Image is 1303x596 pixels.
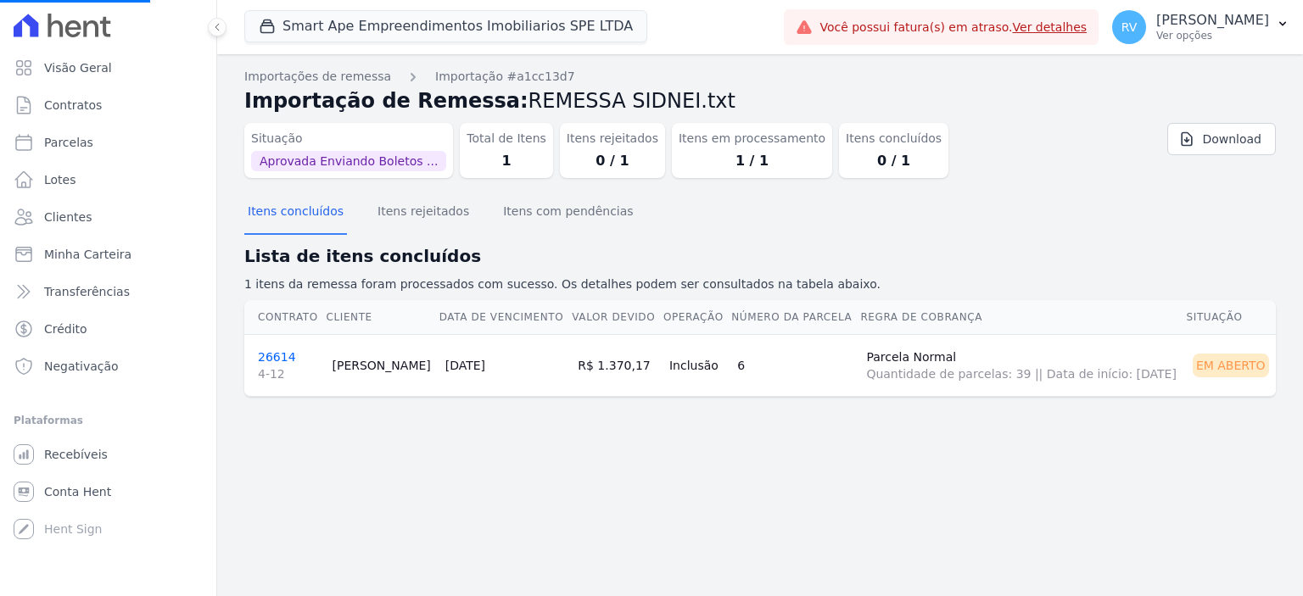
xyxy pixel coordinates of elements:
a: Importações de remessa [244,68,391,86]
a: Transferências [7,275,210,309]
span: Quantidade de parcelas: 39 || Data de início: [DATE] [866,365,1178,382]
dt: Itens rejeitados [567,130,658,148]
p: 1 itens da remessa foram processados com sucesso. Os detalhes podem ser consultados na tabela aba... [244,276,1276,293]
th: Data de Vencimento [439,300,572,335]
a: Importação #a1cc13d7 [435,68,575,86]
th: Regra de Cobrança [859,300,1185,335]
button: Smart Ape Empreendimentos Imobiliarios SPE LTDA [244,10,647,42]
span: Conta Hent [44,483,111,500]
span: Parcelas [44,134,93,151]
a: Visão Geral [7,51,210,85]
dd: 0 / 1 [846,151,942,171]
th: Operação [663,300,730,335]
a: Conta Hent [7,475,210,509]
span: Crédito [44,320,87,337]
td: [PERSON_NAME] [325,334,438,396]
a: Contratos [7,88,210,122]
td: 6 [730,334,859,396]
span: RV [1121,21,1138,33]
a: Minha Carteira [7,237,210,271]
span: Transferências [44,283,130,300]
span: Aprovada Enviando Boletos ... [251,151,446,171]
span: Lotes [44,171,76,188]
button: Itens rejeitados [374,191,473,235]
h2: Importação de Remessa: [244,86,1276,116]
span: Você possui fatura(s) em atraso. [819,19,1087,36]
div: Plataformas [14,410,203,431]
button: Itens concluídos [244,191,347,235]
span: 4-12 [258,365,318,382]
span: Recebíveis [44,446,108,463]
dt: Total de Itens [467,130,546,148]
th: Cliente [325,300,438,335]
a: Negativação [7,349,210,383]
nav: Breadcrumb [244,68,1276,86]
span: Negativação [44,358,119,375]
dd: 1 [467,151,546,171]
th: Situação [1186,300,1276,335]
button: Itens com pendências [500,191,636,235]
td: Parcela Normal [859,334,1185,396]
dd: 0 / 1 [567,151,658,171]
span: Minha Carteira [44,246,131,263]
a: Recebíveis [7,437,210,471]
td: R$ 1.370,17 [571,334,663,396]
span: Clientes [44,209,92,226]
span: Contratos [44,97,102,114]
h2: Lista de itens concluídos [244,243,1276,269]
div: Em Aberto [1193,354,1269,377]
span: REMESSA SIDNEI.txt [528,89,735,113]
a: Parcelas [7,125,210,159]
button: RV [PERSON_NAME] Ver opções [1099,3,1303,51]
a: 266144-12 [258,350,318,382]
a: Clientes [7,200,210,234]
span: Visão Geral [44,59,112,76]
dt: Itens em processamento [679,130,825,148]
dt: Itens concluídos [846,130,942,148]
a: Ver detalhes [1013,20,1088,34]
p: [PERSON_NAME] [1156,12,1269,29]
th: Contrato [244,300,325,335]
dt: Situação [251,130,446,148]
a: Download [1167,123,1276,155]
th: Número da Parcela [730,300,859,335]
td: Inclusão [663,334,730,396]
a: Crédito [7,312,210,346]
a: Lotes [7,163,210,197]
dd: 1 / 1 [679,151,825,171]
th: Valor devido [571,300,663,335]
td: [DATE] [439,334,572,396]
p: Ver opções [1156,29,1269,42]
